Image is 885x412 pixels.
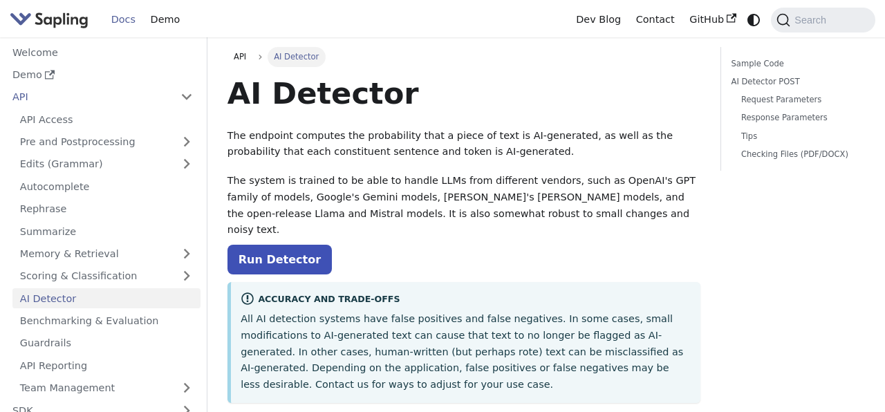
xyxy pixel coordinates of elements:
a: Sapling.aiSapling.ai [10,10,93,30]
a: Demo [143,9,187,30]
a: Request Parameters [741,93,855,106]
button: Search (Command+K) [771,8,875,32]
a: Team Management [12,378,201,398]
a: Demo [5,65,201,85]
a: Rephrase [12,199,201,219]
p: The endpoint computes the probability that a piece of text is AI-generated, as well as the probab... [227,128,701,161]
a: Summarize [12,221,201,241]
button: Switch between dark and light mode (currently system mode) [744,10,764,30]
a: Sample Code [732,57,860,71]
a: Welcome [5,42,201,62]
a: Guardrails [12,333,201,353]
a: API [227,47,253,66]
a: Autocomplete [12,176,201,196]
a: AI Detector POST [732,75,860,88]
h1: AI Detector [227,75,701,112]
a: Response Parameters [741,111,855,124]
button: Collapse sidebar category 'API' [173,87,201,107]
a: API [5,87,173,107]
a: API Reporting [12,355,201,375]
a: Run Detector [227,245,332,274]
a: API Access [12,109,201,129]
span: API [234,52,246,62]
div: Accuracy and Trade-offs [241,292,691,308]
span: AI Detector [268,47,326,66]
a: Docs [104,9,143,30]
a: Memory & Retrieval [12,244,201,264]
span: Search [790,15,835,26]
nav: Breadcrumbs [227,47,701,66]
a: GitHub [682,9,743,30]
a: Benchmarking & Evaluation [12,311,201,331]
img: Sapling.ai [10,10,88,30]
a: Tips [741,130,855,143]
a: Contact [628,9,682,30]
a: Checking Files (PDF/DOCX) [741,148,855,161]
a: Scoring & Classification [12,266,201,286]
a: AI Detector [12,288,201,308]
a: Pre and Postprocessing [12,132,201,152]
p: The system is trained to be able to handle LLMs from different vendors, such as OpenAI's GPT fami... [227,173,701,238]
p: All AI detection systems have false positives and false negatives. In some cases, small modificat... [241,311,691,393]
a: Dev Blog [568,9,628,30]
a: Edits (Grammar) [12,154,201,174]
